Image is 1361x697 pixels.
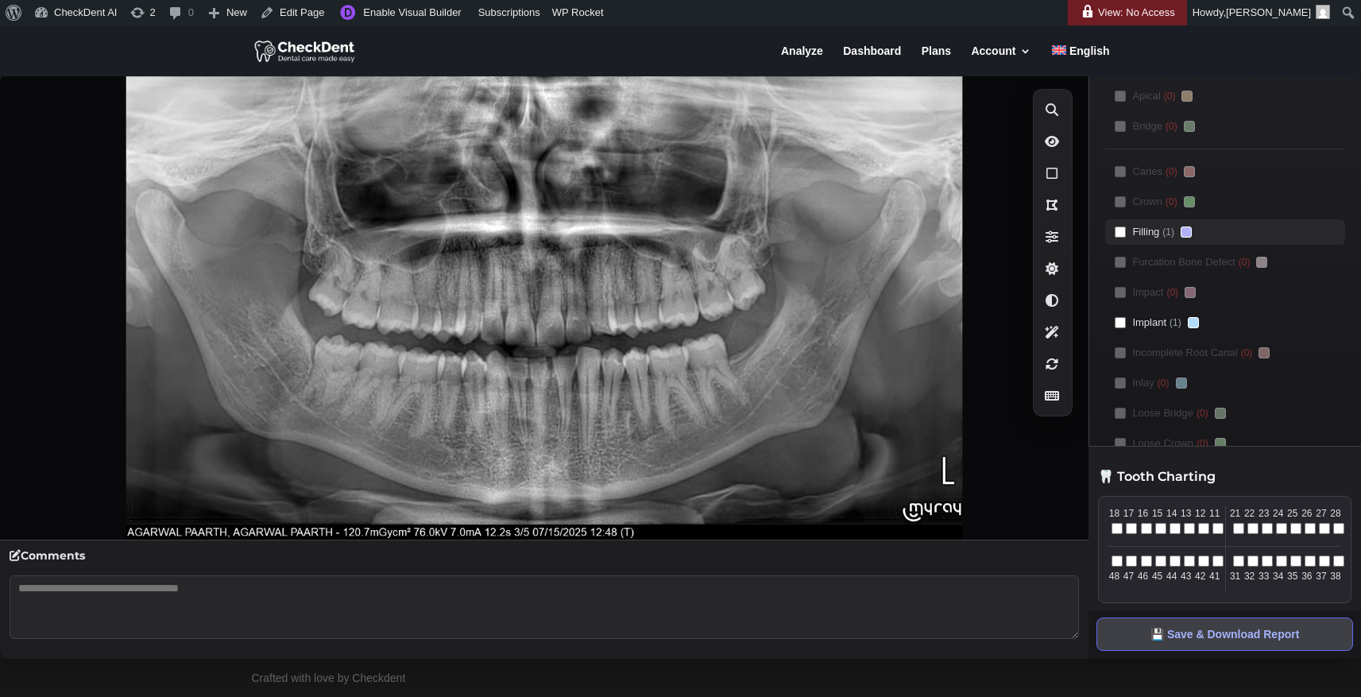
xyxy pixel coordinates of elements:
[1301,569,1313,583] span: 36
[1069,45,1110,57] span: English
[1105,340,1345,366] label: Incomplete Root Canal
[1152,569,1163,583] span: 45
[1195,569,1206,583] span: 42
[1273,506,1284,521] span: 24
[1226,6,1311,18] span: [PERSON_NAME]
[1181,506,1192,521] span: 13
[1123,506,1134,521] span: 17
[1170,316,1181,330] span: (1)
[1287,506,1298,521] span: 25
[1105,370,1345,396] label: Inlay
[1105,219,1345,245] label: Filling
[1195,506,1206,521] span: 12
[1115,196,1126,207] input: Crown(0)
[1166,119,1177,134] span: (0)
[1108,506,1119,521] span: 18
[1115,227,1126,238] input: Filling(1)
[1244,569,1255,583] span: 32
[1115,287,1126,298] input: Impact(0)
[1166,195,1177,209] span: (0)
[1115,347,1126,358] input: Incomplete Root Canal(0)
[1105,431,1345,456] label: Loose Crown
[1105,250,1345,275] label: Furcation Bone Defect
[1209,569,1220,583] span: 41
[1239,255,1251,269] span: (0)
[1259,569,1270,583] span: 33
[1052,45,1110,76] a: English
[971,45,1031,76] a: Account
[1230,506,1241,521] span: 21
[1259,506,1270,521] span: 23
[1166,506,1177,521] span: 14
[1138,569,1149,583] span: 46
[1105,280,1345,305] label: Impact
[1316,506,1327,521] span: 27
[1166,285,1178,300] span: (0)
[1181,569,1192,583] span: 43
[1115,438,1126,449] input: Loose Crown(0)
[1108,569,1119,583] span: 48
[1115,91,1126,102] input: Apical(0)
[1105,114,1345,139] label: Bridge
[1273,569,1284,583] span: 34
[1166,569,1177,583] span: 44
[252,671,406,693] div: Crafted with love by Checkdent
[843,45,901,76] a: Dashboard
[1115,408,1126,419] input: Loose Bridge(0)
[1197,436,1208,451] span: (0)
[1301,506,1313,521] span: 26
[1164,89,1176,103] span: (0)
[1287,569,1298,583] span: 35
[254,38,357,64] img: CheckDent AI
[1244,506,1255,521] span: 22
[1197,406,1208,420] span: (0)
[10,550,1079,569] h4: Comments
[1152,506,1163,521] span: 15
[1241,346,1253,360] span: (0)
[1096,618,1353,651] button: 💾 Save & Download Report
[1105,83,1345,109] label: Apical
[1138,506,1149,521] span: 16
[1123,569,1134,583] span: 47
[1209,506,1220,521] span: 11
[1115,257,1126,268] input: Furcation Bone Defect(0)
[1105,401,1345,426] label: Loose Bridge
[1115,317,1126,328] input: Implant(1)
[1115,378,1126,389] input: Inlay(0)
[1162,225,1174,239] span: (1)
[1105,310,1345,335] label: Implant
[1105,159,1345,184] label: Caries
[1166,165,1177,179] span: (0)
[1098,470,1351,488] h3: 🦷 Tooth Charting
[1158,376,1170,390] span: (0)
[1330,506,1341,521] span: 28
[1316,5,1330,19] img: Arnav Saha
[1105,189,1345,215] label: Crown
[1115,121,1126,132] input: Bridge(0)
[1230,569,1241,583] span: 31
[1115,166,1126,177] input: Caries(0)
[1316,569,1327,583] span: 37
[1330,569,1341,583] span: 38
[922,45,951,76] a: Plans
[781,45,823,76] a: Analyze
